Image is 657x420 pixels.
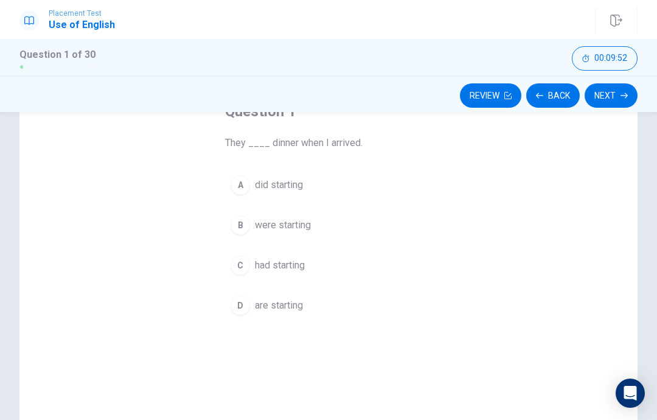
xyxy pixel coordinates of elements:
[49,18,115,32] h1: Use of English
[225,170,432,200] button: Adid starting
[585,83,638,108] button: Next
[255,258,305,273] span: had starting
[594,54,627,63] span: 00:09:52
[460,83,521,108] button: Review
[526,83,580,108] button: Back
[225,136,432,150] span: They ____ dinner when I arrived.
[255,218,311,233] span: were starting
[225,210,432,240] button: Bwere starting
[231,175,250,195] div: A
[231,215,250,235] div: B
[225,250,432,281] button: Chad starting
[255,298,303,313] span: are starting
[231,256,250,275] div: C
[225,290,432,321] button: Dare starting
[231,296,250,315] div: D
[616,379,645,408] div: Open Intercom Messenger
[49,9,115,18] span: Placement Test
[19,47,97,62] h1: Question 1 of 30
[572,46,638,71] button: 00:09:52
[255,178,303,192] span: did starting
